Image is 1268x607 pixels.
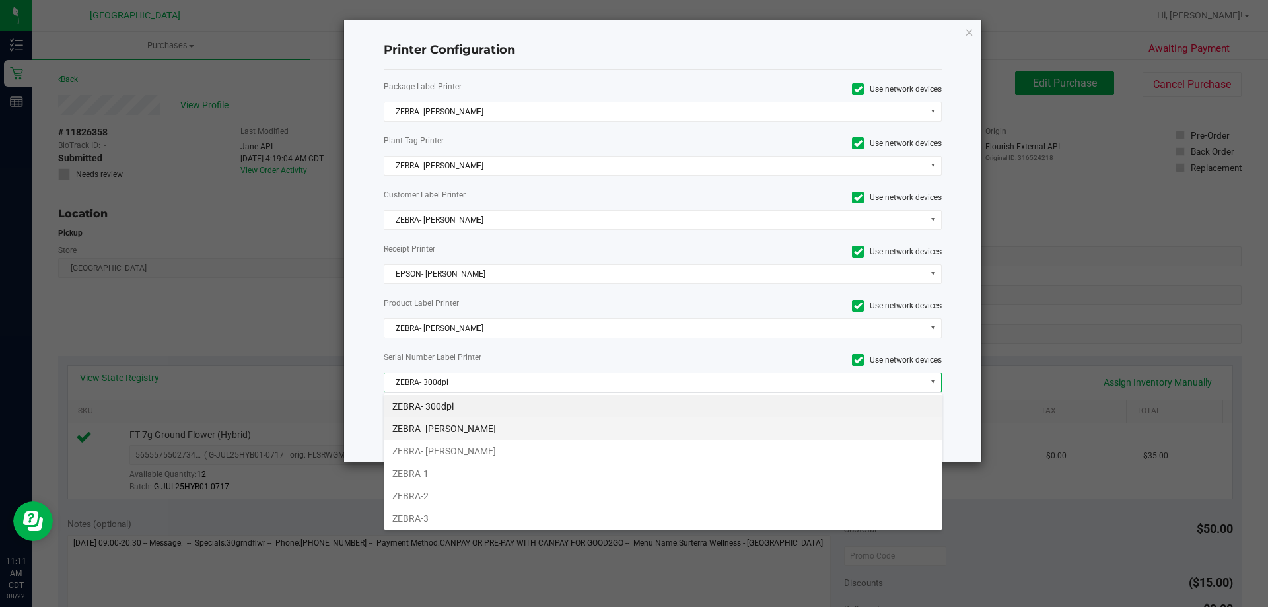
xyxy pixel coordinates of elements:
[384,157,925,175] span: ZEBRA- [PERSON_NAME]
[384,189,653,201] label: Customer Label Printer
[384,462,942,485] li: ZEBRA-1
[384,81,653,92] label: Package Label Printer
[384,319,925,338] span: ZEBRA- [PERSON_NAME]
[384,351,653,363] label: Serial Number Label Printer
[13,501,53,541] iframe: Resource center
[673,192,942,203] label: Use network devices
[384,297,653,309] label: Product Label Printer
[673,83,942,95] label: Use network devices
[384,42,942,59] h4: Printer Configuration
[384,135,653,147] label: Plant Tag Printer
[673,354,942,366] label: Use network devices
[384,102,925,121] span: ZEBRA- [PERSON_NAME]
[384,243,653,255] label: Receipt Printer
[384,507,942,530] li: ZEBRA-3
[384,485,942,507] li: ZEBRA-2
[384,373,925,392] span: ZEBRA- 300dpi
[673,137,942,149] label: Use network devices
[384,440,942,462] li: ZEBRA- [PERSON_NAME]
[384,395,942,417] li: ZEBRA- 300dpi
[384,417,942,440] li: ZEBRA- [PERSON_NAME]
[673,300,942,312] label: Use network devices
[673,246,942,258] label: Use network devices
[384,265,925,283] span: EPSON- [PERSON_NAME]
[384,211,925,229] span: ZEBRA- [PERSON_NAME]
